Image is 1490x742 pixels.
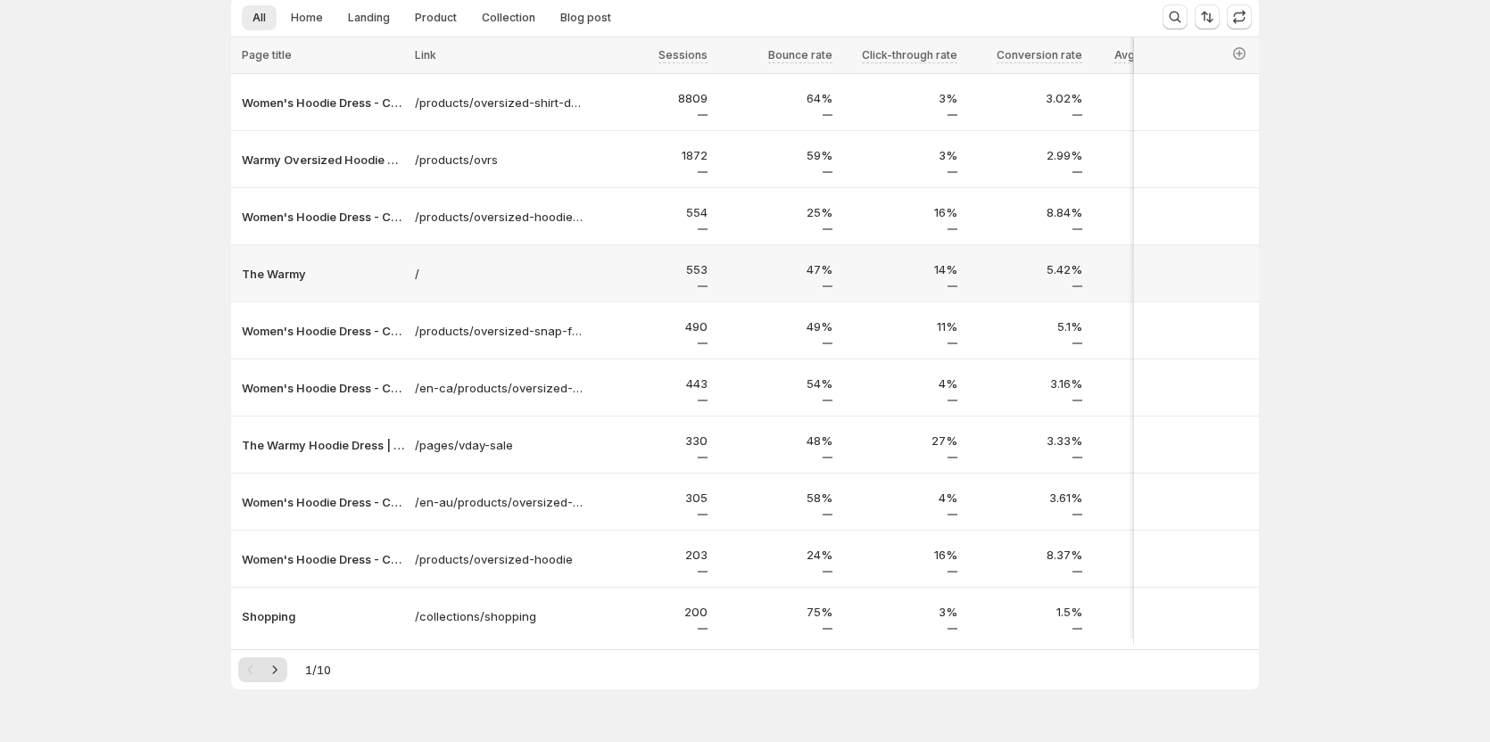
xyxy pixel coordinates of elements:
p: 2.99% [968,146,1082,164]
p: 28.48s [1093,375,1207,392]
p: 59% [718,146,832,164]
p: 47% [718,260,832,278]
span: Sessions [658,48,708,62]
span: Conversion rate [997,48,1082,62]
p: 443 [593,375,708,392]
a: /pages/vday-sale [415,436,583,454]
p: 3.02% [968,89,1082,107]
a: /collections/shopping [415,607,583,625]
button: Sort the results [1195,4,1220,29]
p: 22.41s [1093,260,1207,278]
a: / [415,265,583,283]
span: Bounce rate [768,48,832,62]
span: Landing [348,11,390,25]
button: Shopping [242,607,404,625]
p: 554 [593,203,708,221]
button: The Warmy Hoodie Dress | The Perfect Valentine’s Day Gift [242,436,404,454]
p: 25% [718,203,832,221]
p: 330 [593,432,708,449]
button: The Warmy [242,265,404,283]
button: Warmy Oversized Hoodie Dress – Ultra-Soft Fleece Sweatshirt Dress for Women (Plus Size S-3XL), Co... [242,151,404,169]
p: 48% [718,432,832,449]
p: 3.16% [968,375,1082,392]
p: 17.77s [1093,603,1207,621]
a: /products/oversized-hoodie [415,550,583,568]
p: 3% [843,89,957,107]
button: Women's Hoodie Dress - Casual Long Sleeve Pullover Sweatshirt Dress [242,550,404,568]
p: 54% [718,375,832,392]
span: Product [415,11,457,25]
p: 58% [718,489,832,507]
a: /products/oversized-snap-fit-hoodie [415,322,583,340]
p: 64% [718,89,832,107]
button: Women's Hoodie Dress - Casual Long Sleeve Pullover Sweatshirt Dress [242,94,404,111]
p: 5.1% [968,317,1082,335]
p: 16% [843,203,957,221]
p: 16% [843,546,957,564]
p: 75% [718,603,832,621]
a: /products/ovrs [415,151,583,169]
span: Blog post [560,11,611,25]
button: Women's Hoodie Dress - Casual Long Sleeve Pullover Sweatshirt Dress [242,322,404,340]
p: 39.91s [1093,89,1207,107]
p: 305 [593,489,708,507]
p: 20.38s [1093,432,1207,449]
p: 3.33% [968,432,1082,449]
span: 1 / 10 [305,661,331,679]
p: 13.62s [1093,546,1207,564]
p: Women's Hoodie Dress - Casual Long Sleeve Pullover Sweatshirt Dress [242,208,404,226]
span: Avg time on page [1114,48,1207,62]
p: 3% [843,146,957,164]
p: 490 [593,317,708,335]
p: 3% [843,603,957,621]
a: /en-ca/products/oversized-shirt-dress [415,379,583,397]
p: 3.61% [968,489,1082,507]
p: 8.37% [968,546,1082,564]
span: Page title [242,48,292,62]
p: 46.89s [1093,146,1207,164]
p: 8.84% [968,203,1082,221]
p: 24% [718,546,832,564]
p: 44.37s [1093,489,1207,507]
p: 4% [843,375,957,392]
p: 11% [843,317,957,335]
p: 1872 [593,146,708,164]
a: /products/oversized-hoodie-dress [415,208,583,226]
a: /products/oversized-shirt-dress [415,94,583,111]
button: Search and filter results [1163,4,1188,29]
nav: Pagination [238,657,287,682]
p: 200 [593,603,708,621]
a: /en-au/products/oversized-shirt-dress [415,493,583,511]
button: Women's Hoodie Dress - Casual Long Sleeve Pullover Sweatshirt Dress [242,379,404,397]
p: 5.42% [968,260,1082,278]
p: 553 [593,260,708,278]
p: 21.70s [1093,317,1207,335]
p: 23.15s [1093,203,1207,221]
button: Women's Hoodie Dress - Casual Long Sleeve Pullover Sweatshirt Dress [242,493,404,511]
p: 49% [718,317,832,335]
span: Link [415,48,436,62]
p: 14% [843,260,957,278]
span: Click-through rate [862,48,957,62]
button: Next [262,657,287,682]
p: 4% [843,489,957,507]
